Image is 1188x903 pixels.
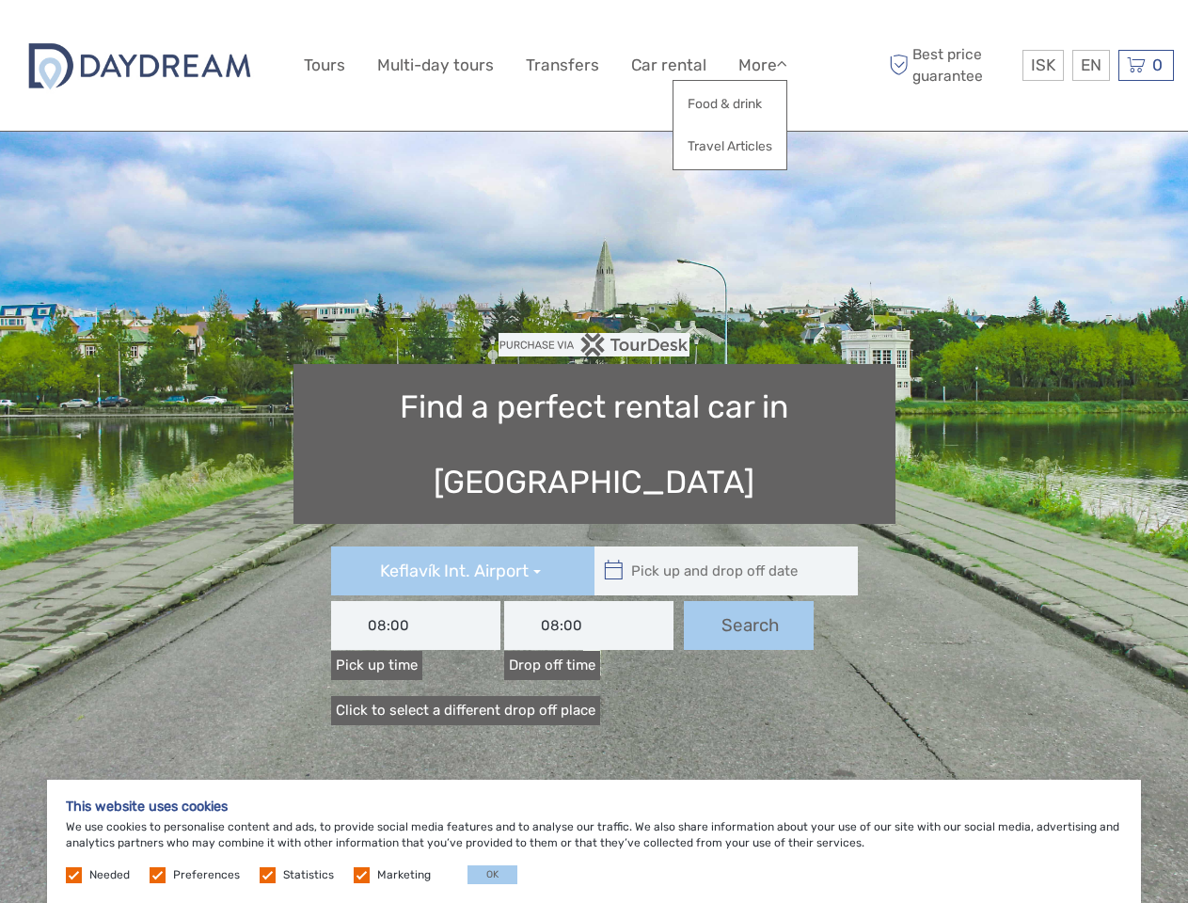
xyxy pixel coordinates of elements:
[504,651,600,680] label: Drop off time
[594,547,848,595] input: Pick up and drop off date
[377,867,431,883] label: Marketing
[684,601,814,650] button: Search
[283,867,334,883] label: Statistics
[331,547,594,595] button: Keflavík Int. Airport
[304,52,345,79] a: Tours
[673,128,786,165] a: Travel Articles
[66,799,1122,815] h5: This website uses cookies
[673,86,786,122] a: Food & drink
[504,601,673,650] input: Drop off time
[738,52,787,79] a: More
[499,333,689,356] img: PurchaseViaTourDesk.png
[467,865,517,884] button: OK
[884,44,1018,86] span: Best price guarantee
[26,33,213,48] p: We're away right now. Please check back later!
[331,696,600,725] a: Click to select a different drop off place
[1149,55,1165,74] span: 0
[47,780,1141,903] div: We use cookies to personalise content and ads, to provide social media features and to analyse ou...
[331,651,422,680] label: Pick up time
[631,52,706,79] a: Car rental
[1072,50,1110,81] div: EN
[14,34,264,96] img: 2722-c67f3ee1-da3f-448a-ae30-a82a1b1ec634_logo_big.jpg
[293,364,895,524] h1: Find a perfect rental car in [GEOGRAPHIC_DATA]
[89,867,130,883] label: Needed
[173,867,240,883] label: Preferences
[331,601,500,650] input: Pick up time
[526,52,599,79] a: Transfers
[377,52,494,79] a: Multi-day tours
[216,29,239,52] button: Open LiveChat chat widget
[1031,55,1055,74] span: ISK
[380,561,529,581] span: Keflavík Int. Airport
